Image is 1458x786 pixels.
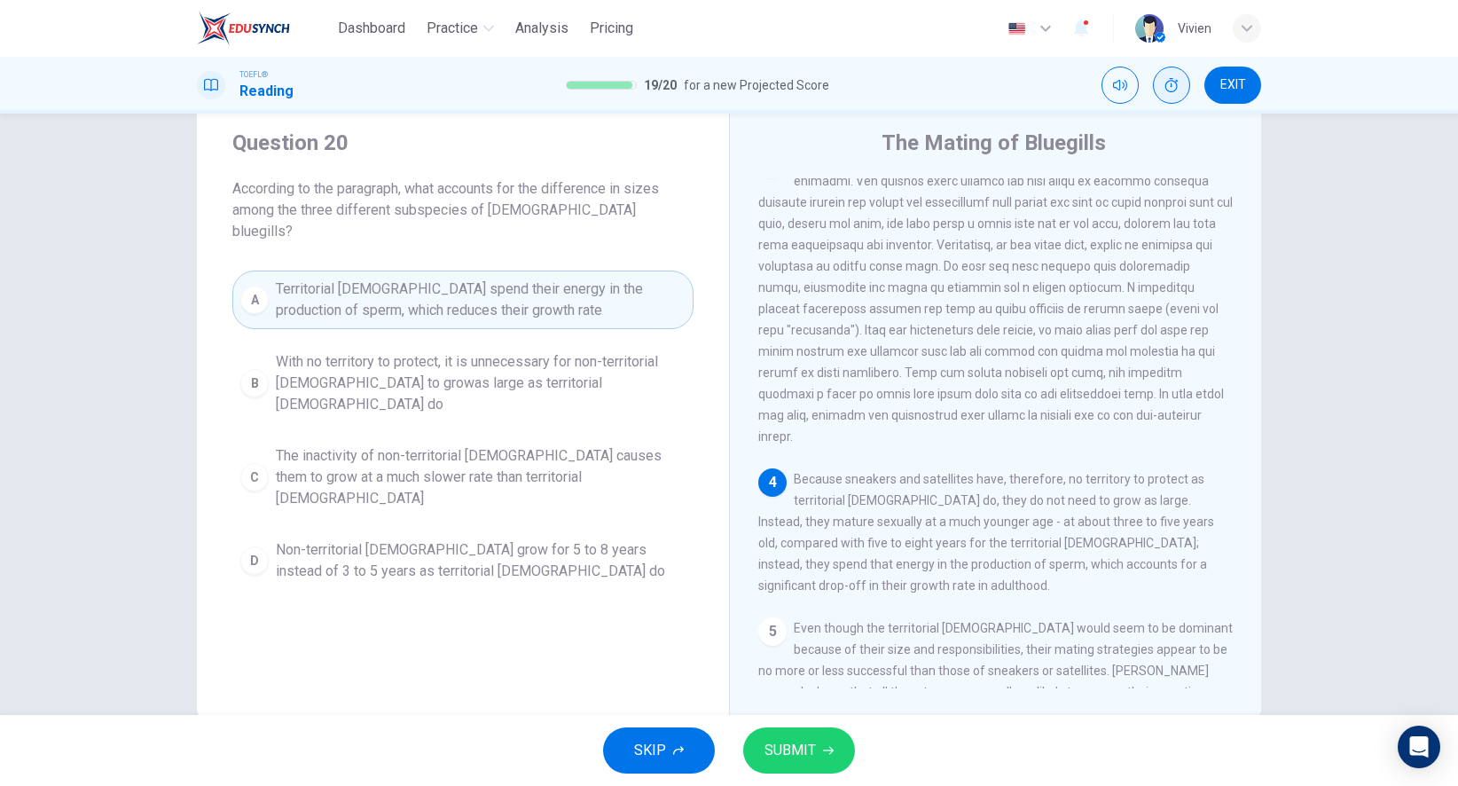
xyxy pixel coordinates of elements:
div: Vivien [1178,18,1211,39]
div: Mute [1101,67,1139,104]
a: EduSynch logo [197,11,331,46]
div: A [240,286,269,314]
button: EXIT [1204,67,1261,104]
button: SUBMIT [743,727,855,774]
div: 5 [758,617,787,646]
span: for a new Projected Score [684,75,829,96]
div: C [240,463,269,491]
div: 4 [758,468,787,497]
span: SKIP [634,738,666,763]
button: SKIP [603,727,715,774]
button: Practice [419,12,501,44]
span: The inactivity of non-territorial [DEMOGRAPHIC_DATA] causes them to grow at a much slower rate th... [276,445,686,509]
span: Practice [427,18,478,39]
button: Analysis [508,12,576,44]
span: Because sneakers and satellites have, therefore, no territory to protect as territorial [DEMOGRAP... [758,472,1214,593]
span: TOEFL® [239,68,268,81]
span: Non-territorial [DEMOGRAPHIC_DATA] grow for 5 to 8 years instead of 3 to 5 years as territorial [... [276,539,686,582]
span: Pricing [590,18,633,39]
button: Pricing [583,12,640,44]
div: D [240,546,269,575]
button: CThe inactivity of non-territorial [DEMOGRAPHIC_DATA] causes them to grow at a much slower rate t... [232,437,694,517]
span: With no territory to protect, it is unnecessary for non-territorial [DEMOGRAPHIC_DATA] to growas ... [276,351,686,415]
img: EduSynch logo [197,11,290,46]
button: DNon-territorial [DEMOGRAPHIC_DATA] grow for 5 to 8 years instead of 3 to 5 years as territorial ... [232,531,694,590]
span: Analysis [515,18,568,39]
span: 19 / 20 [644,75,677,96]
button: ATerritorial [DEMOGRAPHIC_DATA] spend their energy in the production of sperm, which reduces thei... [232,271,694,329]
h1: Reading [239,81,294,102]
button: BWith no territory to protect, it is unnecessary for non-territorial [DEMOGRAPHIC_DATA] to growas... [232,343,694,423]
img: en [1006,22,1028,35]
span: SUBMIT [764,738,816,763]
div: B [240,369,269,397]
h4: The Mating of Bluegills [882,129,1106,157]
span: According to the paragraph, what accounts for the difference in sizes among the three different s... [232,178,694,242]
button: Dashboard [331,12,412,44]
div: Show [1153,67,1190,104]
div: Open Intercom Messenger [1398,726,1440,768]
span: Territorial [DEMOGRAPHIC_DATA] spend their energy in the production of sperm, which reduces their... [276,279,686,321]
span: Dashboard [338,18,405,39]
img: Profile picture [1135,14,1164,43]
span: EXIT [1220,78,1246,92]
h4: Question 20 [232,129,694,157]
